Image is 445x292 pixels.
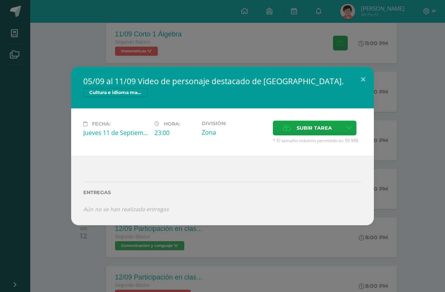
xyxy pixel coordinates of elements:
label: Entregas [83,190,362,195]
span: Fecha: [92,121,110,127]
button: Close (Esc) [352,67,374,93]
div: 23:00 [154,129,196,137]
div: Zona [202,128,267,137]
div: Jueves 11 de Septiembre [83,129,148,137]
span: * El tamaño máximo permitido es 50 MB [273,137,362,144]
h2: 05/09 al 11/09 Video de personaje destacado de [GEOGRAPHIC_DATA]. [83,76,362,86]
span: Subir tarea [297,121,332,135]
span: Hora: [164,121,180,127]
label: División: [202,121,267,126]
i: Aún no se han realizado entregas [83,206,169,213]
span: Cultura e idioma maya [83,88,148,97]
